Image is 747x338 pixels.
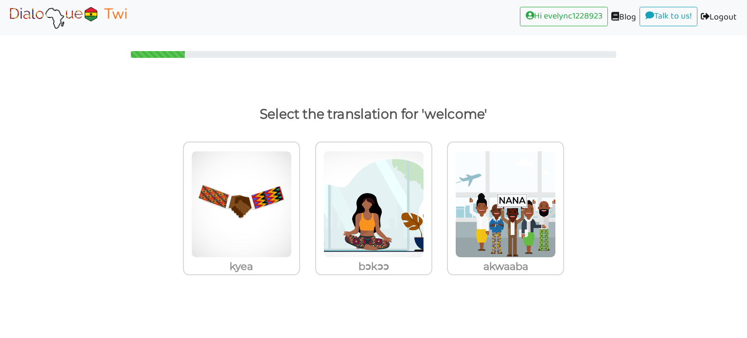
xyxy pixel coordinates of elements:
[640,7,697,26] a: Talk to us!
[520,7,608,26] a: Hi evelync1228923
[191,151,292,258] img: greetings.jpg
[697,7,740,29] a: Logout
[18,103,728,126] p: Select the translation for 'welcome'
[608,7,640,29] a: Blog
[316,258,431,275] p: bɔkɔɔ
[448,258,563,275] p: akwaaba
[323,151,424,258] img: yoga-calm-girl.png
[7,5,129,30] img: Select Course Page
[184,258,299,275] p: kyea
[455,151,556,258] img: akwaaba-named-common3.png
